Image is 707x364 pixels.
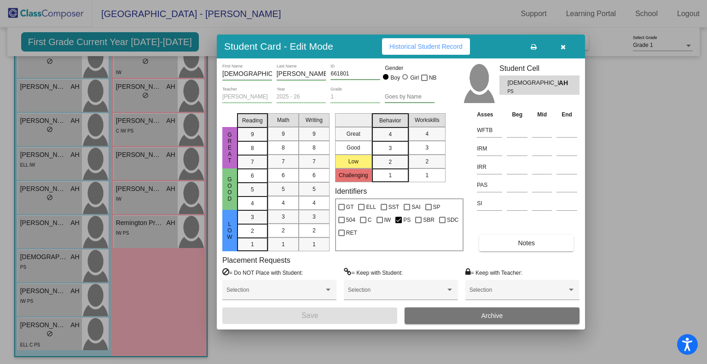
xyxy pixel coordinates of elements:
div: Boy [390,74,400,82]
mat-label: Gender [385,64,435,72]
span: Good [226,176,234,202]
span: 2 [251,227,254,235]
span: 8 [282,144,285,152]
span: Behavior [379,116,401,125]
span: Math [277,116,290,124]
input: assessment [477,142,502,156]
span: Great [226,132,234,164]
input: grade [330,94,380,100]
span: 6 [313,171,316,179]
span: SAI [411,202,420,213]
span: PS [507,88,552,95]
input: assessment [477,123,502,137]
button: Notes [479,235,574,251]
th: Mid [530,110,554,120]
span: 5 [251,185,254,194]
span: 6 [251,172,254,180]
span: SDC [447,214,458,225]
input: goes by name [385,94,435,100]
th: Beg [504,110,530,120]
button: Historical Student Record [382,38,470,55]
span: AH [559,78,572,88]
span: 9 [313,130,316,138]
span: IW [384,214,391,225]
input: assessment [477,178,502,192]
span: 7 [282,157,285,166]
span: 3 [251,213,254,221]
label: Identifiers [335,187,367,196]
span: 5 [282,185,285,193]
span: C [368,214,372,225]
span: 3 [425,144,429,152]
span: 2 [282,226,285,235]
h3: Student Card - Edit Mode [224,40,333,52]
input: Enter ID [330,71,380,77]
span: [DEMOGRAPHIC_DATA][PERSON_NAME] [507,78,558,88]
span: 9 [251,130,254,139]
span: 6 [282,171,285,179]
h3: Student Cell [499,64,580,73]
span: 2 [388,158,392,166]
span: 7 [313,157,316,166]
span: 4 [282,199,285,207]
span: Writing [306,116,323,124]
label: = Keep with Teacher: [465,268,522,277]
label: = Keep with Student: [344,268,403,277]
span: 9 [282,130,285,138]
span: Save [301,312,318,319]
span: GT [346,202,354,213]
span: 3 [313,213,316,221]
th: Asses [475,110,504,120]
input: year [277,94,326,100]
span: Workskills [415,116,440,124]
span: NB [429,72,437,83]
button: Save [222,307,397,324]
span: ELL [366,202,376,213]
span: Historical Student Record [389,43,463,50]
span: 4 [251,199,254,208]
span: Archive [481,312,503,319]
span: 3 [388,144,392,152]
span: 5 [313,185,316,193]
span: 1 [251,240,254,248]
span: SP [433,202,440,213]
input: teacher [222,94,272,100]
span: SST [388,202,399,213]
span: 7 [251,158,254,166]
span: 1 [282,240,285,248]
label: Placement Requests [222,256,290,265]
input: assessment [477,196,502,210]
span: 4 [425,130,429,138]
span: 1 [425,171,429,179]
span: 8 [313,144,316,152]
span: 1 [313,240,316,248]
span: Low [226,221,234,240]
button: Archive [405,307,580,324]
span: 8 [251,144,254,152]
span: 2 [425,157,429,166]
span: 504 [346,214,355,225]
input: assessment [477,160,502,174]
span: 1 [388,171,392,179]
label: = Do NOT Place with Student: [222,268,303,277]
th: End [554,110,580,120]
span: 4 [388,130,392,139]
span: 4 [313,199,316,207]
span: Notes [518,239,535,247]
span: Reading [242,116,263,125]
span: RET [346,227,357,238]
span: PS [403,214,411,225]
span: 3 [282,213,285,221]
div: Girl [410,74,419,82]
span: 2 [313,226,316,235]
span: SBR [423,214,435,225]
